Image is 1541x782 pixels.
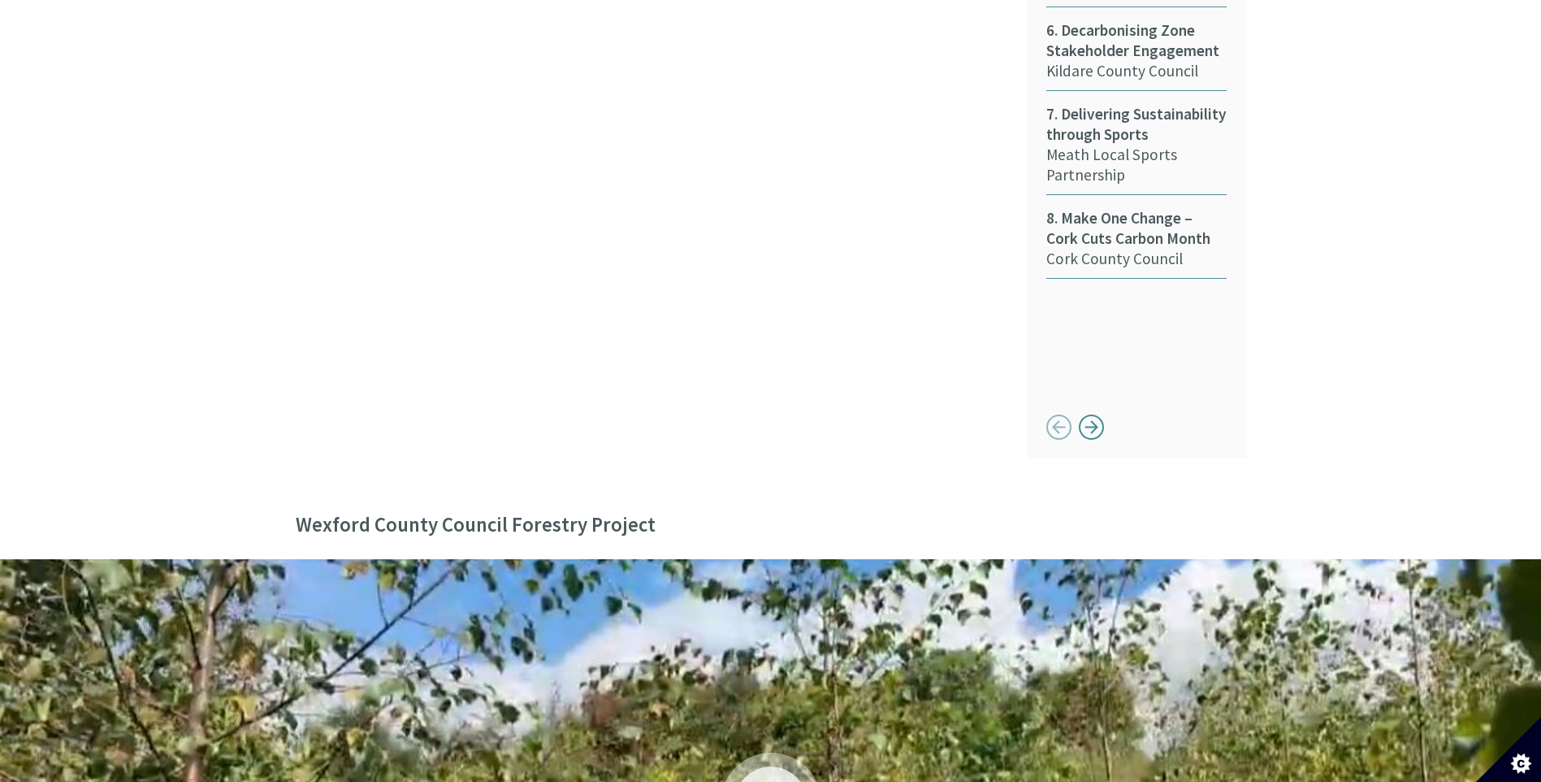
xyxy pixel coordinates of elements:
[1046,104,1227,195] a: 7. Delivering Sustainability through SportsMeath Local Sports Partnership
[1476,717,1541,782] button: Set cookie preferences
[296,497,1246,553] h3: Wexford County Council Forestry Project
[1046,20,1227,91] a: 6. Decarbonising Zone Stakeholder EngagementKildare County Council
[1046,104,1227,145] span: 7. Delivering Sustainability through Sports
[1046,208,1227,279] a: 8. Make One Change – Cork Cuts Carbon MonthCork County Council
[1046,208,1227,249] span: 8. Make One Change – Cork Cuts Carbon Month
[1046,20,1227,61] span: 6. Decarbonising Zone Stakeholder Engagement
